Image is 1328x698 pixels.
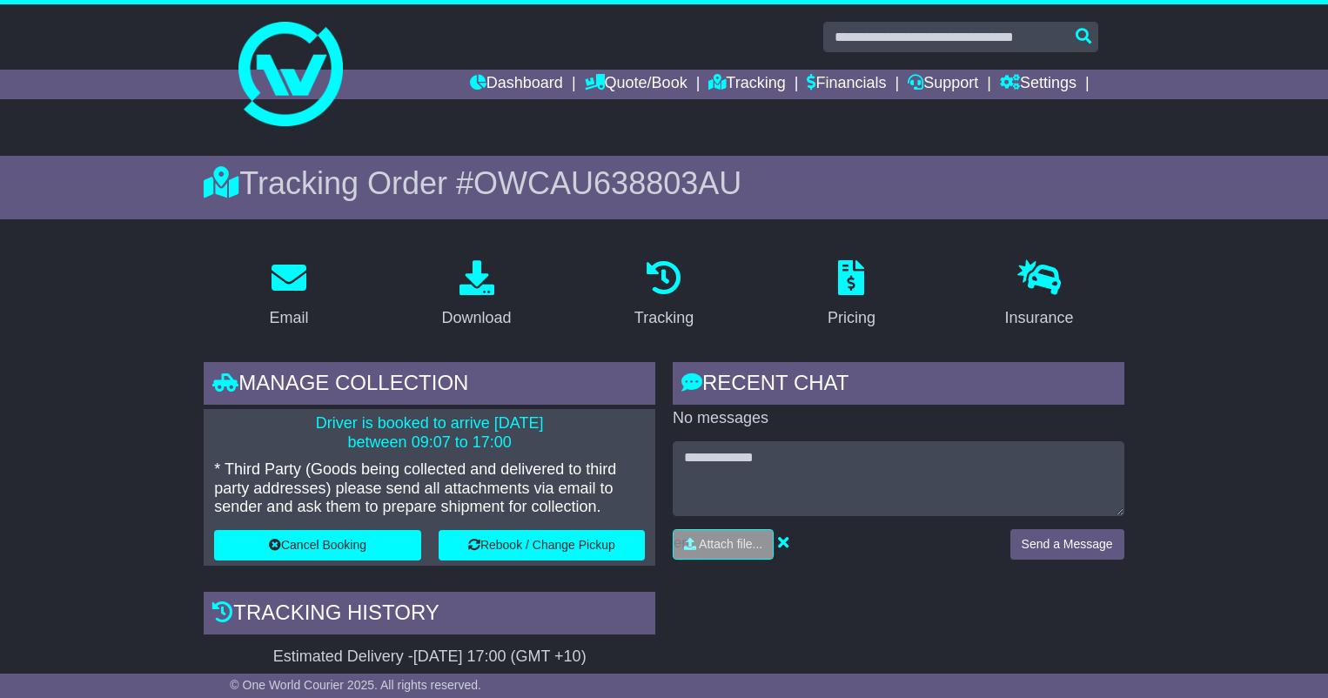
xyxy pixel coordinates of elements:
a: Support [908,70,978,99]
p: No messages [673,409,1124,428]
a: Pricing [816,254,887,336]
button: Rebook / Change Pickup [439,530,645,560]
div: Pricing [828,306,875,330]
a: Settings [1000,70,1076,99]
div: Email [270,306,309,330]
p: Driver is booked to arrive [DATE] between 09:07 to 17:00 [214,414,645,452]
div: Tracking [634,306,694,330]
a: Download [431,254,523,336]
p: * Third Party (Goods being collected and delivered to third party addresses) please send all atta... [214,460,645,517]
a: Email [258,254,320,336]
button: Cancel Booking [214,530,420,560]
a: Quote/Book [585,70,687,99]
span: OWCAU638803AU [473,165,741,201]
div: Insurance [1004,306,1073,330]
a: Dashboard [470,70,563,99]
a: Tracking [623,254,705,336]
div: Download [442,306,512,330]
a: Financials [807,70,886,99]
div: Tracking Order # [204,164,1123,202]
a: Tracking [708,70,785,99]
div: [DATE] 17:00 (GMT +10) [413,648,587,667]
a: Insurance [993,254,1084,336]
div: RECENT CHAT [673,362,1124,409]
div: Manage collection [204,362,655,409]
button: Send a Message [1010,529,1124,560]
div: Tracking history [204,592,655,639]
span: © One World Courier 2025. All rights reserved. [230,678,481,692]
div: Estimated Delivery - [204,648,655,667]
